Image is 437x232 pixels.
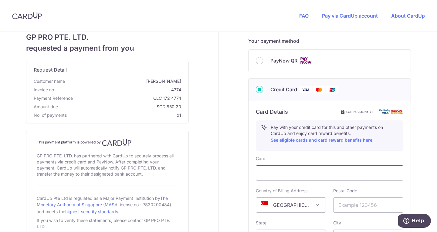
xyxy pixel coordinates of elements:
[256,197,326,213] span: Singapore
[300,57,312,65] img: Cards logo
[58,87,181,93] span: 4774
[391,13,425,19] a: About CardUp
[26,32,189,43] span: GP PRO PTE. LTD.
[65,209,118,214] a: highest security standards
[37,152,178,178] div: GP PRO PTE. LTD. has partnered with CardUp to securely process all payments via credit card and P...
[37,193,178,216] div: CardUp Pte Ltd is regulated as a Major Payment Institution by (License no.: PS20200484) and meets...
[34,104,58,110] span: Amount due
[67,78,181,84] span: [PERSON_NAME]
[300,86,312,93] img: Visa
[34,87,55,93] span: Invoice no.
[34,67,67,73] span: translation missing: en.request_detail
[270,86,297,93] span: Credit Card
[313,86,325,93] img: Mastercard
[346,109,374,114] span: Secure 256-bit SSL
[256,198,326,212] span: Singapore
[34,112,67,118] span: No. of payments
[37,139,178,146] h4: This payment platform is powered by
[256,108,288,116] h6: Card Details
[256,220,266,226] label: State
[271,137,372,143] a: See eligible cards and card reward benefits here
[256,57,403,65] div: PayNow QR Cards logo
[177,113,181,118] span: x1
[379,109,403,114] img: card secure
[102,139,132,146] img: CardUp
[261,169,398,177] iframe: Secure card payment input frame
[333,188,357,194] label: Postal Code
[26,43,189,54] span: requested a payment from you
[271,124,398,144] p: Pay with your credit card for this and other payments on CardUp and enjoy card reward benefits.
[256,188,307,194] label: Country of Billing Address
[299,13,309,19] a: FAQ
[34,78,65,84] span: Customer name
[256,86,403,93] div: Credit Card Visa Mastercard Union Pay
[60,104,181,110] span: SGD 850.20
[270,57,297,64] span: PayNow QR
[322,13,378,19] a: Pay via CardUp account
[333,220,341,226] label: City
[12,12,42,19] img: CardUp
[326,86,338,93] img: Union Pay
[248,37,411,45] h5: Your payment method
[256,156,266,162] label: Card
[37,216,178,231] div: If you wish to verify these statements, please contact GP PRO PTE. LTD..
[333,197,403,213] input: Example 123456
[75,95,181,101] span: CLC 172 4774
[34,96,73,101] span: translation missing: en.payment_reference
[398,214,431,229] iframe: Opens a widget where you can find more information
